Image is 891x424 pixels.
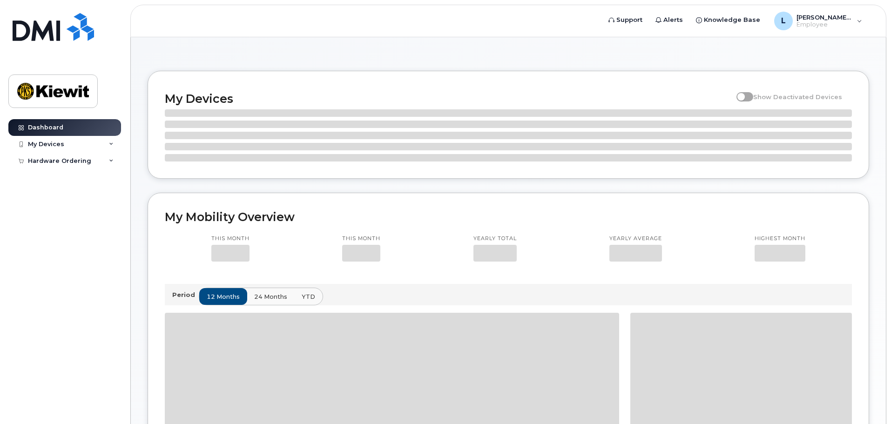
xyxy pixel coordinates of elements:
[165,210,852,224] h2: My Mobility Overview
[609,235,662,242] p: Yearly average
[254,292,287,301] span: 24 months
[755,235,805,242] p: Highest month
[211,235,250,242] p: This month
[736,88,744,95] input: Show Deactivated Devices
[753,93,842,101] span: Show Deactivated Devices
[172,290,199,299] p: Period
[165,92,732,106] h2: My Devices
[302,292,315,301] span: YTD
[473,235,517,242] p: Yearly total
[342,235,380,242] p: This month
